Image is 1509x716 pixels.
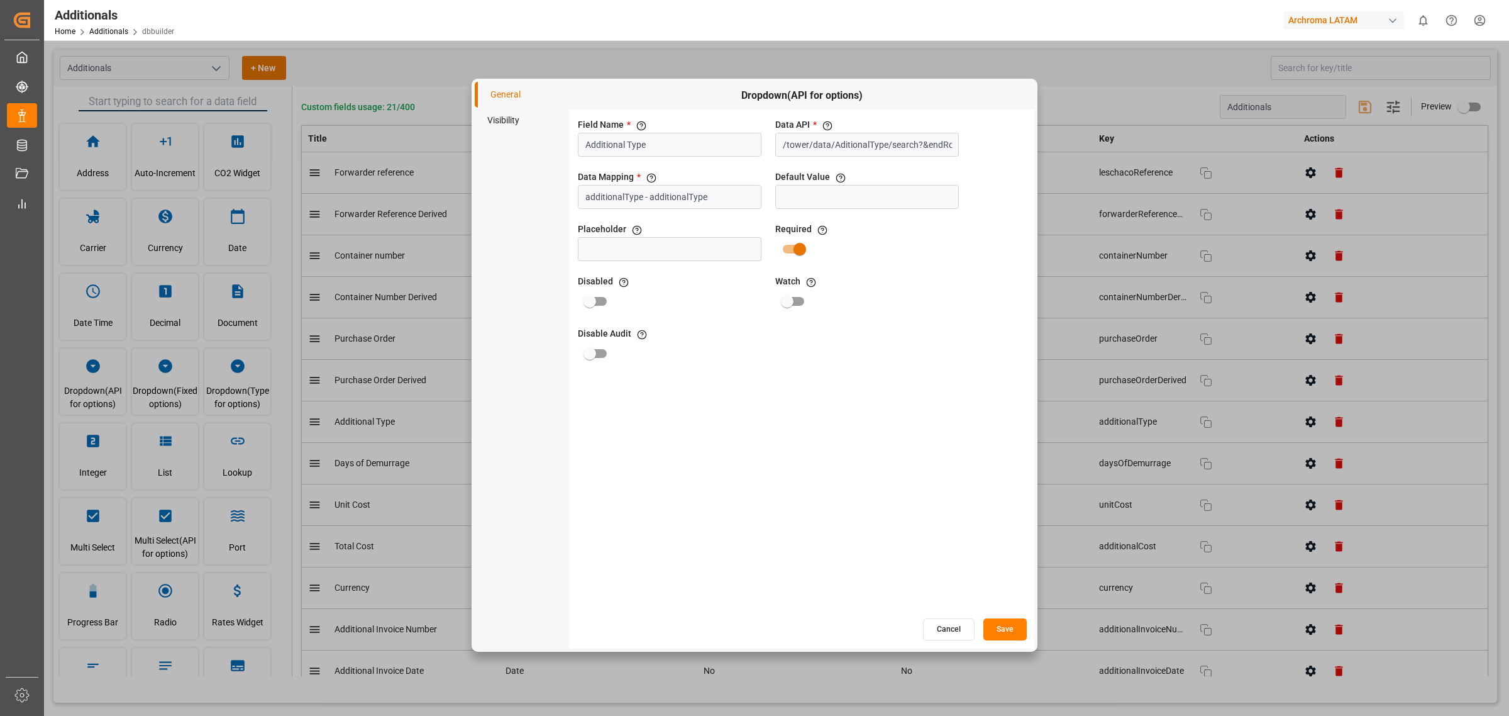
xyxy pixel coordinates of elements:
button: Save [983,618,1027,640]
span: Required [775,223,812,236]
li: Visibility [475,108,569,133]
span: Dropdown(API for options) [575,88,1028,103]
button: show 0 new notifications [1409,6,1437,35]
span: Data Mapping [578,171,634,184]
span: Placeholder [578,223,626,236]
li: General [475,82,569,108]
span: Watch [775,275,800,288]
button: Help Center [1437,6,1466,35]
div: Archroma LATAM [1283,11,1404,30]
a: Home [55,27,75,36]
a: Additionals [89,27,128,36]
div: Additionals [55,6,174,25]
input: Please enter key and label. [578,185,761,209]
button: Cancel [923,618,975,640]
span: Data API [775,118,810,131]
button: Archroma LATAM [1283,8,1409,32]
span: Default Value [775,171,830,184]
span: Field Name [578,118,624,131]
span: Disable Audit [578,327,631,340]
span: Disabled [578,275,613,288]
